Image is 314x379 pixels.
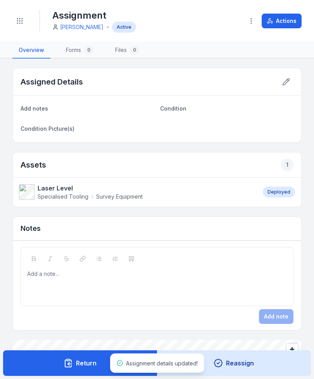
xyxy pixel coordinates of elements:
a: Laser LevelSpecialised ToolingSurvey Equipment [19,183,255,201]
div: Active [112,22,136,33]
div: Deployed [263,187,295,197]
span: Specialised Tooling [38,193,88,201]
a: Forms0 [60,42,100,59]
span: Add notes [21,105,48,112]
button: Toggle navigation [12,14,27,28]
button: Return [3,350,157,376]
button: Zoom in [286,344,298,355]
button: Actions [262,14,302,28]
div: 0 [84,45,93,55]
span: Survey Equipment [96,193,143,201]
a: Overview [12,42,50,59]
button: Reassign [157,350,311,376]
span: Condition Picture(s) [21,125,74,132]
div: 0 [130,45,139,55]
strong: Laser Level [38,183,143,193]
span: Condition [160,105,186,112]
a: Files0 [109,42,145,59]
h2: Assigned Details [21,76,83,87]
div: 1 [281,159,293,171]
a: [PERSON_NAME] [60,23,104,31]
h2: Assets [21,159,293,171]
span: Assignment details updated! [126,360,198,367]
h3: Notes [21,223,41,234]
h1: Assignment [52,9,136,22]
